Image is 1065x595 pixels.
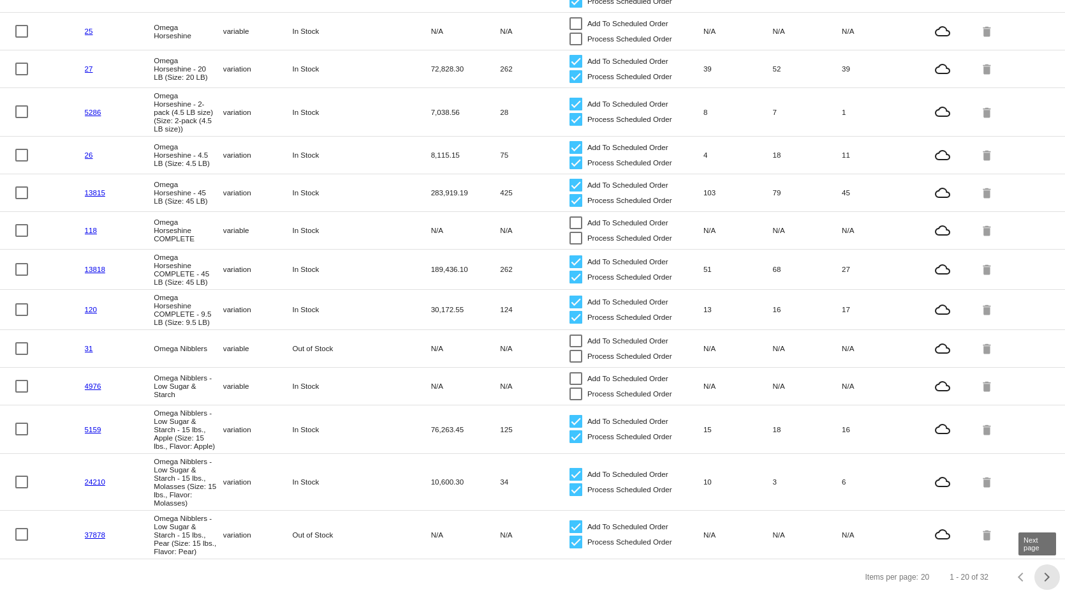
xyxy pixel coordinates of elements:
[85,344,93,352] a: 31
[842,474,911,489] mat-cell: 6
[911,185,974,200] mat-icon: cloud_queue
[772,341,842,356] mat-cell: N/A
[85,531,105,539] a: 37878
[587,269,672,285] span: Process Scheduled Order
[292,24,362,38] mat-cell: In Stock
[980,145,995,165] mat-icon: delete
[703,262,773,276] mat-cell: 51
[703,422,773,437] mat-cell: 15
[292,527,362,542] mat-cell: Out of Stock
[431,185,501,200] mat-cell: 283,919.19
[85,27,93,35] a: 25
[154,341,223,356] mat-cell: Omega Nibblers
[911,147,974,163] mat-icon: cloud_queue
[223,302,293,317] mat-cell: variation
[500,422,569,437] mat-cell: 125
[587,349,672,364] span: Process Scheduled Order
[842,223,911,237] mat-cell: N/A
[980,220,995,240] mat-icon: delete
[85,425,101,433] a: 5159
[292,422,362,437] mat-cell: In Stock
[772,61,842,76] mat-cell: 52
[772,24,842,38] mat-cell: N/A
[772,185,842,200] mat-cell: 79
[500,185,569,200] mat-cell: 425
[431,474,501,489] mat-cell: 10,600.30
[772,474,842,489] mat-cell: 3
[587,140,668,155] span: Add To Scheduled Order
[587,96,668,112] span: Add To Scheduled Order
[980,472,995,492] mat-icon: delete
[154,405,223,453] mat-cell: Omega Nibblers - Low Sugar & Starch - 15 lbs., Apple (Size: 15 lbs., Flavor: Apple)
[1009,564,1034,590] button: Previous page
[980,299,995,319] mat-icon: delete
[950,573,988,582] div: 1 - 20 of 32
[1034,564,1060,590] button: Next page
[980,419,995,439] mat-icon: delete
[292,147,362,162] mat-cell: In Stock
[703,474,773,489] mat-cell: 10
[292,379,362,393] mat-cell: In Stock
[911,302,974,317] mat-icon: cloud_queue
[911,104,974,119] mat-icon: cloud_queue
[911,24,974,39] mat-icon: cloud_queue
[223,24,293,38] mat-cell: variable
[500,474,569,489] mat-cell: 34
[842,302,911,317] mat-cell: 17
[587,534,672,550] span: Process Scheduled Order
[980,59,995,79] mat-icon: delete
[154,139,223,170] mat-cell: Omega Horseshine - 4.5 LB (Size: 4.5 LB)
[292,302,362,317] mat-cell: In Stock
[85,151,93,159] a: 26
[85,108,101,116] a: 5286
[587,386,672,402] span: Process Scheduled Order
[842,105,911,119] mat-cell: 1
[223,61,293,76] mat-cell: variation
[154,20,223,43] mat-cell: Omega Horseshine
[500,24,569,38] mat-cell: N/A
[85,64,93,73] a: 27
[587,519,668,534] span: Add To Scheduled Order
[587,193,672,208] span: Process Scheduled Order
[223,185,293,200] mat-cell: variation
[587,177,668,193] span: Add To Scheduled Order
[703,147,773,162] mat-cell: 4
[772,262,842,276] mat-cell: 68
[587,333,668,349] span: Add To Scheduled Order
[154,511,223,559] mat-cell: Omega Nibblers - Low Sugar & Starch - 15 lbs., Pear (Size: 15 lbs., Flavor: Pear)
[587,482,672,497] span: Process Scheduled Order
[911,527,974,542] mat-icon: cloud_queue
[431,527,501,542] mat-cell: N/A
[587,467,668,482] span: Add To Scheduled Order
[500,105,569,119] mat-cell: 28
[980,21,995,41] mat-icon: delete
[154,370,223,402] mat-cell: Omega Nibblers - Low Sugar & Starch
[772,302,842,317] mat-cell: 16
[911,262,974,277] mat-icon: cloud_queue
[842,422,911,437] mat-cell: 16
[842,147,911,162] mat-cell: 11
[292,474,362,489] mat-cell: In Stock
[587,371,668,386] span: Add To Scheduled Order
[154,454,223,510] mat-cell: Omega Nibblers - Low Sugar & Starch - 15 lbs., Molasses (Size: 15 lbs., Flavor: Molasses)
[223,223,293,237] mat-cell: variable
[703,61,773,76] mat-cell: 39
[587,112,672,127] span: Process Scheduled Order
[292,105,362,119] mat-cell: In Stock
[911,61,974,77] mat-icon: cloud_queue
[587,155,672,170] span: Process Scheduled Order
[772,105,842,119] mat-cell: 7
[154,250,223,289] mat-cell: Omega Horseshine COMPLETE - 45 LB (Size: 45 LB)
[500,223,569,237] mat-cell: N/A
[703,302,773,317] mat-cell: 13
[154,177,223,208] mat-cell: Omega Horseshine - 45 LB (Size: 45 LB)
[911,474,974,490] mat-icon: cloud_queue
[500,147,569,162] mat-cell: 75
[980,376,995,396] mat-icon: delete
[703,105,773,119] mat-cell: 8
[500,341,569,356] mat-cell: N/A
[154,215,223,246] mat-cell: Omega Horseshine COMPLETE
[980,338,995,358] mat-icon: delete
[85,265,105,273] a: 13818
[772,147,842,162] mat-cell: 18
